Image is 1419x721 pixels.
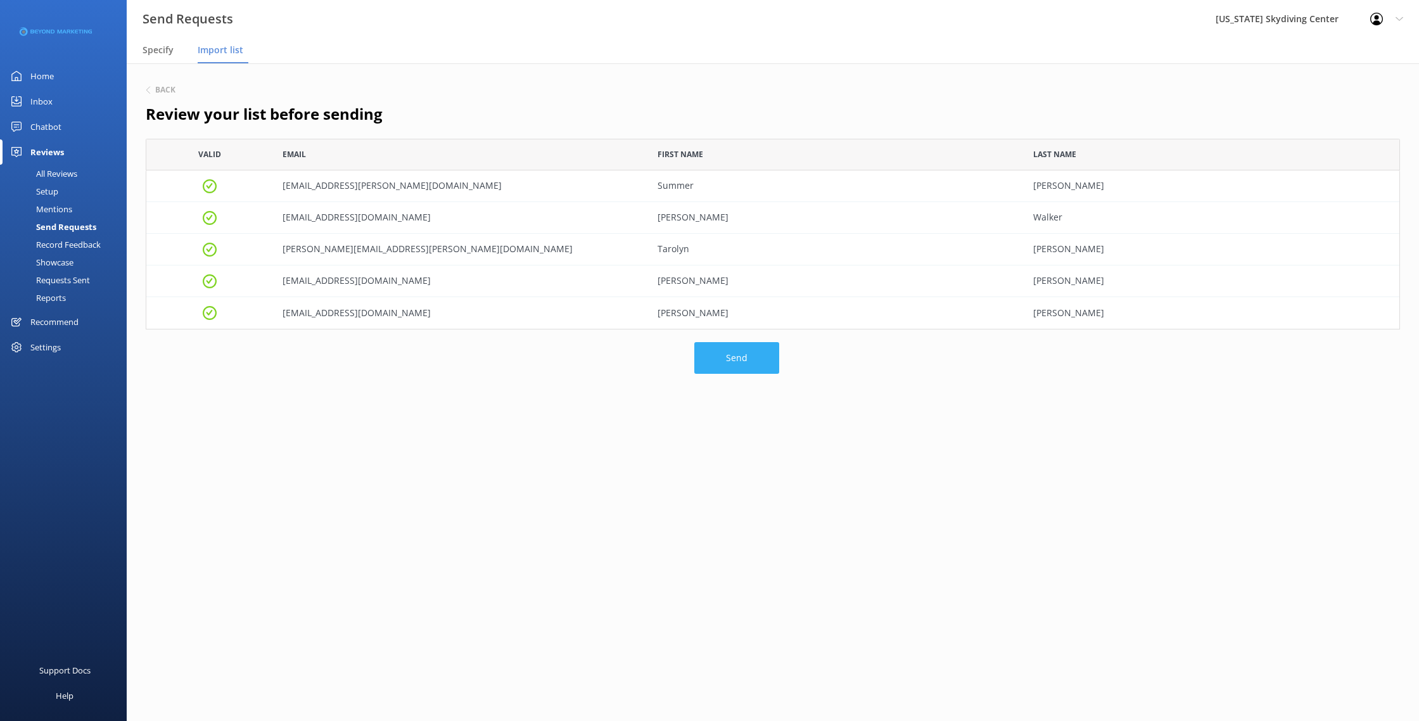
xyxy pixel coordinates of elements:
[30,89,53,114] div: Inbox
[143,9,233,29] h3: Send Requests
[1024,202,1399,234] div: Walker
[39,658,91,683] div: Support Docs
[273,265,649,297] div: bmak97@yahoo.com
[1024,297,1399,329] div: Furbish
[146,86,175,94] button: Back
[648,202,1024,234] div: Phillip
[8,289,66,307] div: Reports
[56,683,73,708] div: Help
[8,182,127,200] a: Setup
[8,253,127,271] a: Showcase
[1024,234,1399,265] div: Fulkerson
[648,265,1024,297] div: Brooke
[8,236,101,253] div: Record Feedback
[8,218,127,236] a: Send Requests
[8,253,73,271] div: Showcase
[273,170,649,202] div: summer.enyeart@yahoo.com
[8,182,58,200] div: Setup
[1033,148,1076,160] span: Last Name
[198,148,221,160] span: Valid
[30,63,54,89] div: Home
[198,44,243,56] span: Import list
[8,200,127,218] a: Mentions
[19,22,92,42] img: 3-1676954853.png
[1024,265,1399,297] div: Makinen
[155,86,175,94] h6: Back
[143,44,174,56] span: Specify
[146,170,1400,329] div: grid
[30,139,64,165] div: Reviews
[1024,170,1399,202] div: Enyeart
[273,202,649,234] div: walkerphillip13@gmail.com
[8,218,96,236] div: Send Requests
[648,170,1024,202] div: Summer
[648,297,1024,329] div: Tim
[648,234,1024,265] div: Tarolyn
[273,234,649,265] div: Tarolyn.fulkerson@gehealthcare.com
[283,148,306,160] span: Email
[8,165,77,182] div: All Reviews
[8,200,72,218] div: Mentions
[8,236,127,253] a: Record Feedback
[30,335,61,360] div: Settings
[8,271,127,289] a: Requests Sent
[30,309,79,335] div: Recommend
[30,114,61,139] div: Chatbot
[658,148,703,160] span: First Name
[694,342,779,374] button: Send
[8,271,90,289] div: Requests Sent
[8,289,127,307] a: Reports
[146,102,1400,126] h2: Review your list before sending
[273,297,649,329] div: furbishtimothy@gmail.com
[8,165,127,182] a: All Reviews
